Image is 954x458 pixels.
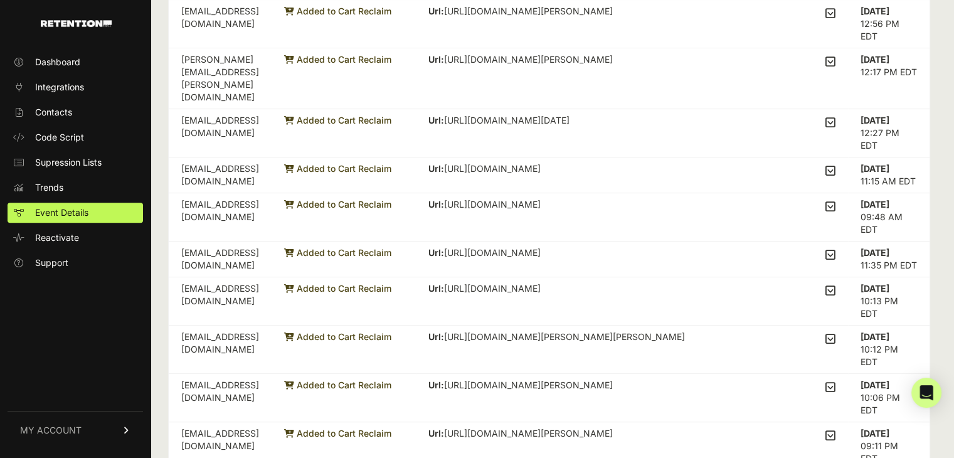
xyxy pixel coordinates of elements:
[35,232,79,244] span: Reactivate
[428,6,444,16] strong: Url:
[911,378,941,408] div: Open Intercom Messenger
[284,283,391,294] span: Added to Cart Reclaim
[35,257,68,269] span: Support
[861,331,889,342] strong: [DATE]
[169,193,272,242] td: [EMAIL_ADDRESS][DOMAIN_NAME]
[428,114,682,127] p: [URL][DOMAIN_NAME][DATE]
[35,181,63,194] span: Trends
[8,152,143,173] a: Supression Lists
[169,326,272,374] td: [EMAIL_ADDRESS][DOMAIN_NAME]
[20,424,82,437] span: MY ACCOUNT
[8,253,143,273] a: Support
[861,283,889,294] strong: [DATE]
[428,380,444,390] strong: Url:
[35,156,102,169] span: Supression Lists
[428,428,444,439] strong: Url:
[169,157,272,193] td: [EMAIL_ADDRESS][DOMAIN_NAME]
[848,374,930,422] td: 10:06 PM EDT
[284,247,391,258] span: Added to Cart Reclaim
[8,178,143,198] a: Trends
[848,326,930,374] td: 10:12 PM EDT
[428,247,444,258] strong: Url:
[35,131,84,144] span: Code Script
[284,54,391,65] span: Added to Cart Reclaim
[428,198,815,211] p: [URL][DOMAIN_NAME]
[861,247,889,258] strong: [DATE]
[861,163,889,174] strong: [DATE]
[169,374,272,422] td: [EMAIL_ADDRESS][DOMAIN_NAME]
[284,6,391,16] span: Added to Cart Reclaim
[428,199,444,210] strong: Url:
[428,163,444,174] strong: Url:
[8,52,143,72] a: Dashboard
[284,428,391,439] span: Added to Cart Reclaim
[848,157,930,193] td: 11:15 AM EDT
[35,106,72,119] span: Contacts
[428,379,623,391] p: [URL][DOMAIN_NAME][PERSON_NAME]
[848,277,930,326] td: 10:13 PM EDT
[428,283,444,294] strong: Url:
[8,203,143,223] a: Event Details
[284,331,391,342] span: Added to Cart Reclaim
[428,331,444,342] strong: Url:
[35,206,88,219] span: Event Details
[428,331,685,343] p: [URL][DOMAIN_NAME][PERSON_NAME][PERSON_NAME]
[428,115,444,125] strong: Url:
[35,81,84,93] span: Integrations
[861,6,889,16] strong: [DATE]
[35,56,80,68] span: Dashboard
[284,380,391,390] span: Added to Cart Reclaim
[848,193,930,242] td: 09:48 AM EDT
[8,102,143,122] a: Contacts
[8,411,143,449] a: MY ACCOUNT
[848,109,930,157] td: 12:27 PM EDT
[284,163,391,174] span: Added to Cart Reclaim
[428,5,613,18] p: [URL][DOMAIN_NAME][PERSON_NAME]
[848,242,930,277] td: 11:35 PM EDT
[428,162,592,175] p: [URL][DOMAIN_NAME]
[169,109,272,157] td: [EMAIL_ADDRESS][DOMAIN_NAME]
[284,115,391,125] span: Added to Cart Reclaim
[861,115,889,125] strong: [DATE]
[169,277,272,326] td: [EMAIL_ADDRESS][DOMAIN_NAME]
[41,20,112,27] img: Retention.com
[169,242,272,277] td: [EMAIL_ADDRESS][DOMAIN_NAME]
[428,427,635,440] p: [URL][DOMAIN_NAME][PERSON_NAME]
[428,282,659,295] p: [URL][DOMAIN_NAME]
[861,380,889,390] strong: [DATE]
[428,53,733,66] p: [URL][DOMAIN_NAME][PERSON_NAME]
[284,199,391,210] span: Added to Cart Reclaim
[861,199,889,210] strong: [DATE]
[8,228,143,248] a: Reactivate
[8,127,143,147] a: Code Script
[8,77,143,97] a: Integrations
[169,48,272,109] td: [PERSON_NAME][EMAIL_ADDRESS][PERSON_NAME][DOMAIN_NAME]
[428,247,713,259] p: [URL][DOMAIN_NAME]
[848,48,930,109] td: 12:17 PM EDT
[861,54,889,65] strong: [DATE]
[428,54,444,65] strong: Url:
[861,428,889,439] strong: [DATE]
